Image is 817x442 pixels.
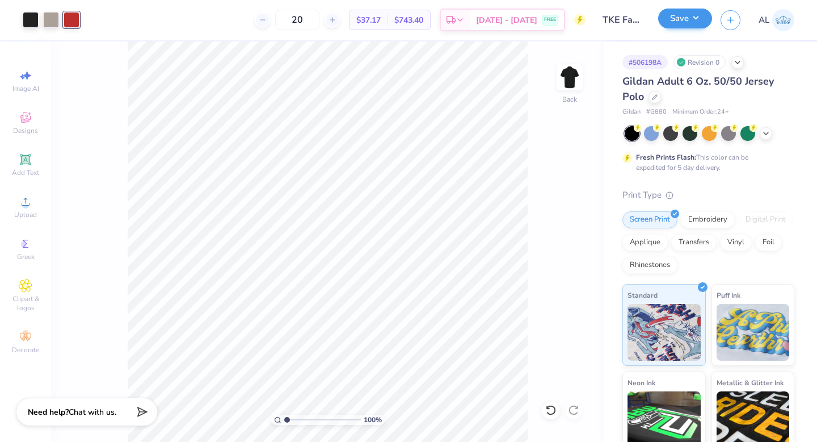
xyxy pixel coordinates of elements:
[275,10,319,30] input: – –
[562,94,577,105] div: Back
[394,14,423,26] span: $743.40
[6,294,45,312] span: Clipart & logos
[628,289,658,301] span: Standard
[594,9,650,31] input: Untitled Design
[672,107,729,117] span: Minimum Order: 24 +
[671,234,717,251] div: Transfers
[17,252,35,261] span: Greek
[28,407,69,418] strong: Need help?
[12,168,39,177] span: Add Text
[558,66,581,89] img: Back
[622,257,677,274] div: Rhinestones
[628,377,655,389] span: Neon Ink
[681,211,735,228] div: Embroidery
[636,153,696,162] strong: Fresh Prints Flash:
[738,211,793,228] div: Digital Print
[772,9,794,31] img: Ashley Lara
[720,234,752,251] div: Vinyl
[69,407,116,418] span: Chat with us.
[12,345,39,355] span: Decorate
[658,9,712,28] button: Save
[717,304,790,361] img: Puff Ink
[622,74,774,103] span: Gildan Adult 6 Oz. 50/50 Jersey Polo
[717,289,740,301] span: Puff Ink
[364,415,382,425] span: 100 %
[636,152,776,173] div: This color can be expedited for 5 day delivery.
[759,9,794,31] a: AL
[717,377,784,389] span: Metallic & Glitter Ink
[622,234,668,251] div: Applique
[14,210,37,219] span: Upload
[622,107,641,117] span: Gildan
[759,14,769,27] span: AL
[12,84,39,93] span: Image AI
[476,14,537,26] span: [DATE] - [DATE]
[755,234,782,251] div: Foil
[646,107,667,117] span: # G880
[13,126,38,135] span: Designs
[622,55,668,69] div: # 506198A
[622,211,677,228] div: Screen Print
[622,189,794,202] div: Print Type
[544,16,556,24] span: FREE
[673,55,726,69] div: Revision 0
[628,304,701,361] img: Standard
[356,14,381,26] span: $37.17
